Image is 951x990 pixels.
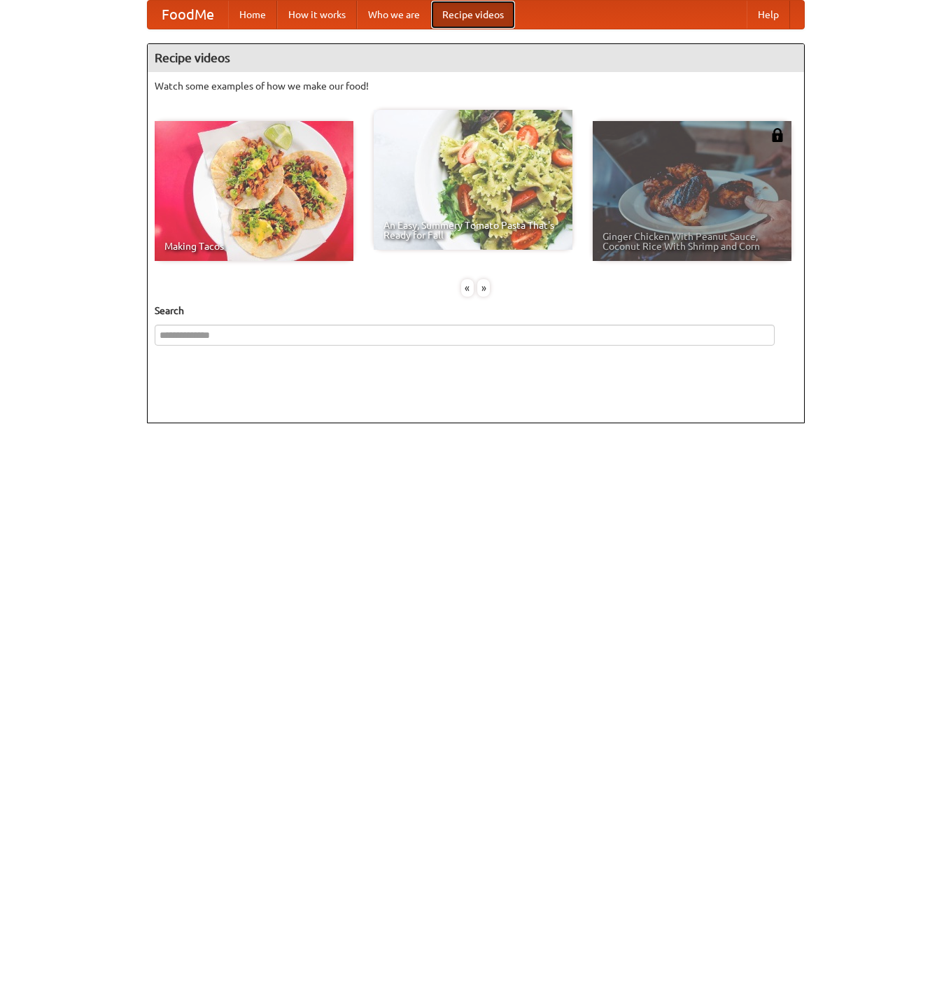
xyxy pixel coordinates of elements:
span: Making Tacos [164,241,344,251]
a: Recipe videos [431,1,515,29]
a: How it works [277,1,357,29]
a: An Easy, Summery Tomato Pasta That's Ready for Fall [374,110,572,250]
div: » [477,279,490,297]
a: FoodMe [148,1,228,29]
p: Watch some examples of how we make our food! [155,79,797,93]
a: Who we are [357,1,431,29]
div: « [461,279,474,297]
a: Home [228,1,277,29]
a: Help [747,1,790,29]
span: An Easy, Summery Tomato Pasta That's Ready for Fall [383,220,563,240]
h4: Recipe videos [148,44,804,72]
img: 483408.png [770,128,784,142]
a: Making Tacos [155,121,353,261]
h5: Search [155,304,797,318]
